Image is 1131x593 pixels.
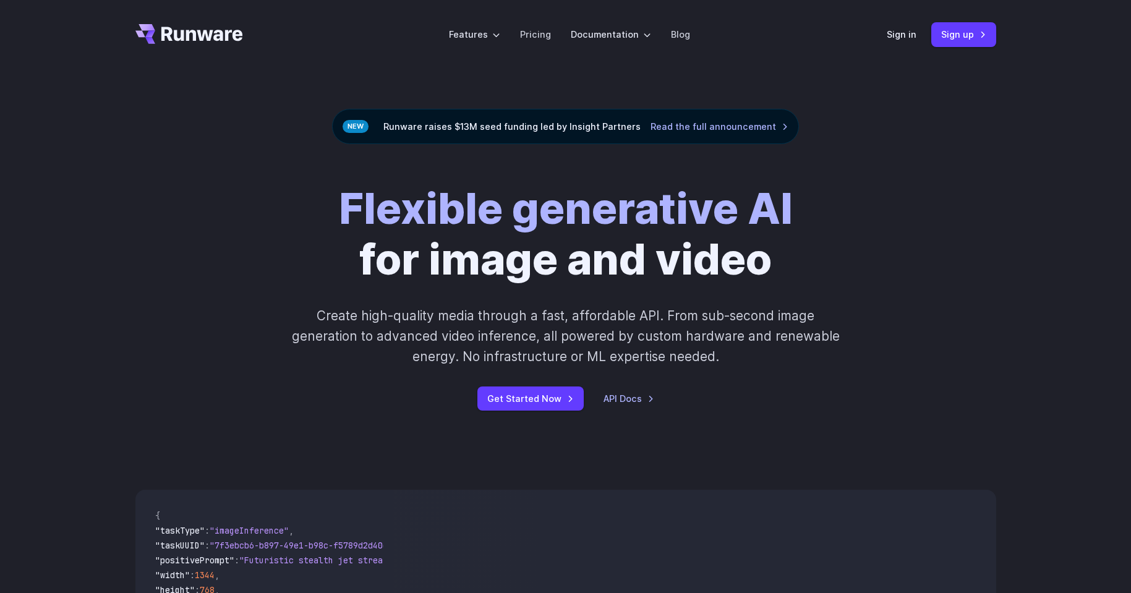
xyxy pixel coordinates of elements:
div: Runware raises $13M seed funding led by Insight Partners [332,109,799,144]
span: , [215,570,220,581]
span: : [234,555,239,566]
span: { [155,510,160,521]
span: "imageInference" [210,525,289,536]
span: 1344 [195,570,215,581]
span: , [289,525,294,536]
span: : [205,525,210,536]
strong: Flexible generative AI [339,183,793,234]
span: "taskType" [155,525,205,536]
a: Sign up [931,22,996,46]
a: Get Started Now [477,386,584,411]
h1: for image and video [339,184,793,286]
a: Read the full announcement [651,119,788,134]
a: API Docs [604,391,654,406]
label: Documentation [571,27,651,41]
span: "taskUUID" [155,540,205,551]
span: "7f3ebcb6-b897-49e1-b98c-f5789d2d40d7" [210,540,398,551]
span: "Futuristic stealth jet streaking through a neon-lit cityscape with glowing purple exhaust" [239,555,689,566]
a: Blog [671,27,690,41]
p: Create high-quality media through a fast, affordable API. From sub-second image generation to adv... [290,305,841,367]
span: : [190,570,195,581]
label: Features [449,27,500,41]
span: : [205,540,210,551]
span: "positivePrompt" [155,555,234,566]
a: Pricing [520,27,551,41]
a: Sign in [887,27,916,41]
span: "width" [155,570,190,581]
a: Go to / [135,24,243,44]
